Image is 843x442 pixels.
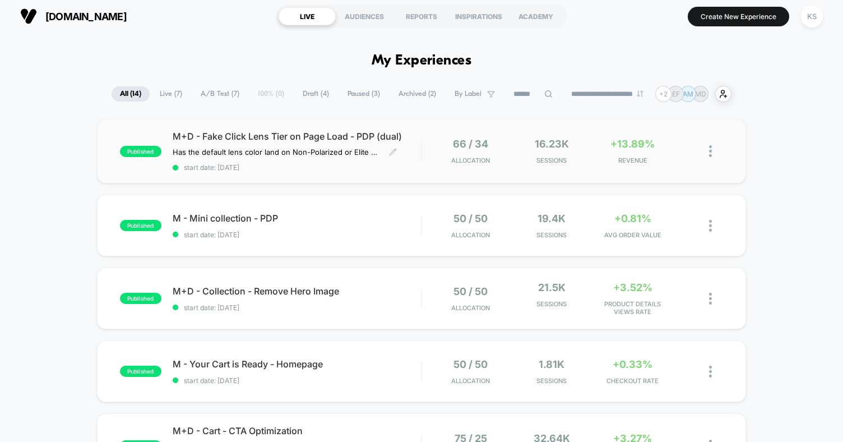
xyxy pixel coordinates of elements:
[613,282,652,293] span: +3.52%
[451,304,490,312] span: Allocation
[613,358,652,370] span: +0.33%
[173,358,421,370] span: M - Your Cart is Ready - Homepage
[455,90,481,98] span: By Label
[173,131,421,142] span: M+D - Fake Click Lens Tier on Page Load - PDP (dual)
[45,11,127,22] span: [DOMAIN_NAME]
[120,366,161,377] span: published
[610,138,655,150] span: +13.89%
[709,366,712,377] img: close
[798,5,826,28] button: KS
[451,156,490,164] span: Allocation
[192,86,248,102] span: A/B Test ( 7 )
[655,86,671,102] div: + 2
[393,7,450,25] div: REPORTS
[514,156,589,164] span: Sessions
[709,220,712,232] img: close
[539,358,564,370] span: 1.81k
[173,303,421,312] span: start date: [DATE]
[173,286,421,297] span: M+D - Collection - Remove Hero Image
[672,90,680,98] p: EF
[538,213,566,224] span: 19.4k
[173,376,421,385] span: start date: [DATE]
[453,358,488,370] span: 50 / 50
[173,148,381,156] span: Has the default lens color land on Non-Polarized or Elite Polarized to see if that performs bette...
[595,156,670,164] span: REVENUE
[688,7,789,26] button: Create New Experience
[390,86,444,102] span: Archived ( 2 )
[514,231,589,239] span: Sessions
[453,138,488,150] span: 66 / 34
[709,293,712,305] img: close
[514,300,589,308] span: Sessions
[637,90,643,97] img: end
[514,377,589,385] span: Sessions
[173,213,421,224] span: M - Mini collection - PDP
[451,231,490,239] span: Allocation
[339,86,388,102] span: Paused ( 3 )
[120,293,161,304] span: published
[336,7,393,25] div: AUDIENCES
[294,86,337,102] span: Draft ( 4 )
[451,377,490,385] span: Allocation
[453,286,488,297] span: 50 / 50
[173,231,421,239] span: start date: [DATE]
[453,213,488,224] span: 50 / 50
[538,282,566,293] span: 21.5k
[151,86,191,102] span: Live ( 7 )
[17,7,130,25] button: [DOMAIN_NAME]
[595,231,670,239] span: AVG ORDER VALUE
[279,7,336,25] div: LIVE
[595,300,670,316] span: PRODUCT DETAILS VIEWS RATE
[709,145,712,157] img: close
[173,425,421,436] span: M+D - Cart - CTA Optimization
[450,7,507,25] div: INSPIRATIONS
[120,220,161,231] span: published
[801,6,823,27] div: KS
[683,90,693,98] p: AM
[120,146,161,157] span: published
[112,86,150,102] span: All ( 14 )
[372,53,472,69] h1: My Experiences
[695,90,706,98] p: MD
[173,163,421,172] span: start date: [DATE]
[595,377,670,385] span: CHECKOUT RATE
[507,7,564,25] div: ACADEMY
[614,213,651,224] span: +0.81%
[535,138,569,150] span: 16.23k
[20,8,37,25] img: Visually logo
